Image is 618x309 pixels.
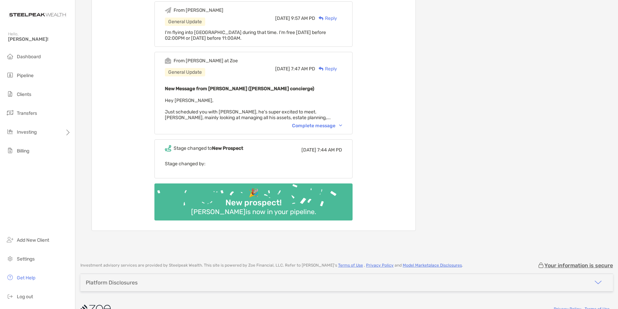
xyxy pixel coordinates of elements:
[319,16,324,21] img: Reply icon
[165,58,171,64] img: Event icon
[17,275,35,281] span: Get Help
[17,73,34,78] span: Pipeline
[8,3,67,27] img: Zoe Logo
[188,208,319,216] div: [PERSON_NAME] is now in your pipeline.
[165,160,342,168] p: Stage changed by:
[6,254,14,263] img: settings icon
[165,86,314,92] b: New Message from [PERSON_NAME] ([PERSON_NAME] concierge)
[317,147,342,153] span: 7:44 AM PD
[174,58,238,64] div: From [PERSON_NAME] at Zoe
[6,292,14,300] img: logout icon
[544,262,613,269] p: Your information is secure
[403,263,462,268] a: Model Marketplace Disclosures
[17,54,41,60] span: Dashboard
[17,129,37,135] span: Investing
[6,273,14,281] img: get-help icon
[594,278,602,286] img: icon arrow
[8,36,71,42] span: [PERSON_NAME]!
[223,198,284,208] div: New prospect!
[246,188,261,198] div: 🎉
[165,30,326,41] span: I'm flying into [GEOGRAPHIC_DATA] during that time. I'm free [DATE] before 02:00PM or [DATE] befo...
[174,145,243,151] div: Stage changed to
[315,65,337,72] div: Reply
[292,123,342,129] div: Complete message
[17,256,35,262] span: Settings
[165,18,205,26] div: General Update
[6,128,14,136] img: investing icon
[17,237,49,243] span: Add New Client
[366,263,394,268] a: Privacy Policy
[80,263,463,268] p: Investment advisory services are provided by Steelpeak Wealth . This site is powered by Zoe Finan...
[17,294,33,300] span: Log out
[291,66,315,72] span: 7:47 AM PD
[338,263,363,268] a: Terms of Use
[174,7,223,13] div: From [PERSON_NAME]
[315,15,337,22] div: Reply
[17,148,29,154] span: Billing
[6,71,14,79] img: pipeline icon
[212,145,243,151] b: New Prospect
[6,52,14,60] img: dashboard icon
[17,110,37,116] span: Transfers
[165,98,331,121] span: Hey [PERSON_NAME], Just scheduled you with [PERSON_NAME], he's super excited to meet. [PERSON_NAM...
[339,125,342,127] img: Chevron icon
[301,147,316,153] span: [DATE]
[165,145,171,151] img: Event icon
[165,68,205,76] div: General Update
[165,7,171,13] img: Event icon
[275,66,290,72] span: [DATE]
[6,90,14,98] img: clients icon
[291,15,315,21] span: 9:57 AM PD
[319,67,324,71] img: Reply icon
[86,279,138,286] div: Platform Disclosures
[17,92,31,97] span: Clients
[6,236,14,244] img: add_new_client icon
[6,146,14,154] img: billing icon
[6,109,14,117] img: transfers icon
[275,15,290,21] span: [DATE]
